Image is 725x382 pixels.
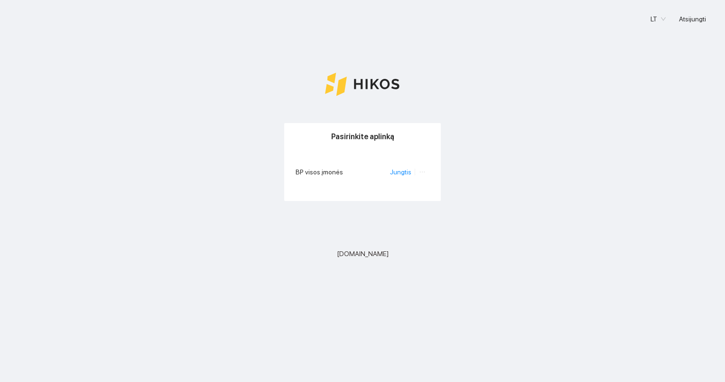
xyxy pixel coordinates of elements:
[390,168,411,176] a: Jungtis
[296,123,429,150] div: Pasirinkite aplinką
[651,12,666,26] span: LT
[671,11,714,27] button: Atsijungti
[296,161,429,183] li: BP visos įmonės
[337,248,389,259] span: [DOMAIN_NAME]
[419,169,426,175] span: ellipsis
[679,14,706,24] span: Atsijungti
